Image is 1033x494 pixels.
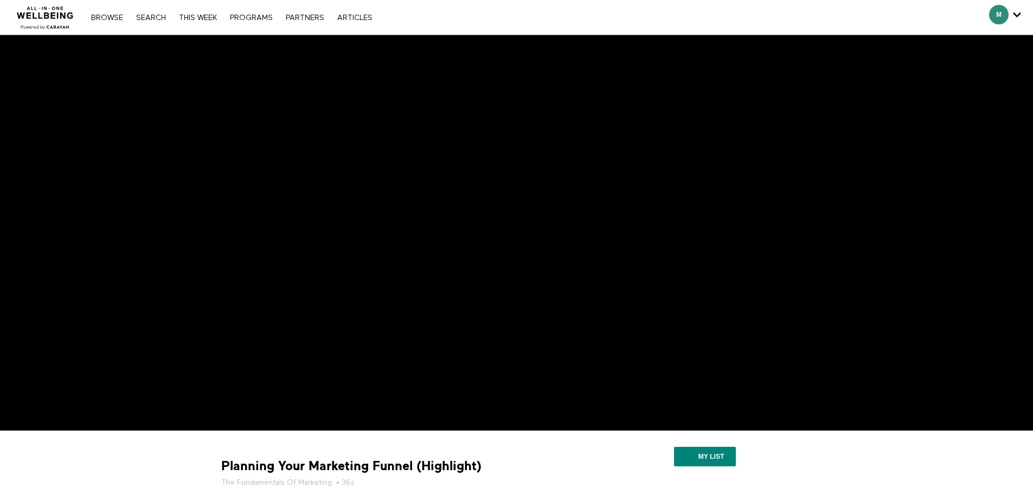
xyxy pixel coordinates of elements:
h5: • 36s [221,477,585,488]
a: Browse [86,14,129,22]
a: ARTICLES [332,14,378,22]
button: My list [674,447,735,466]
a: PARTNERS [280,14,330,22]
a: The Fundamentals Of Marketing [221,477,332,488]
strong: Planning Your Marketing Funnel (Highlight) [221,458,482,474]
nav: Primary [86,12,377,23]
a: PROGRAMS [224,14,278,22]
a: Search [131,14,171,22]
a: THIS WEEK [174,14,222,22]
